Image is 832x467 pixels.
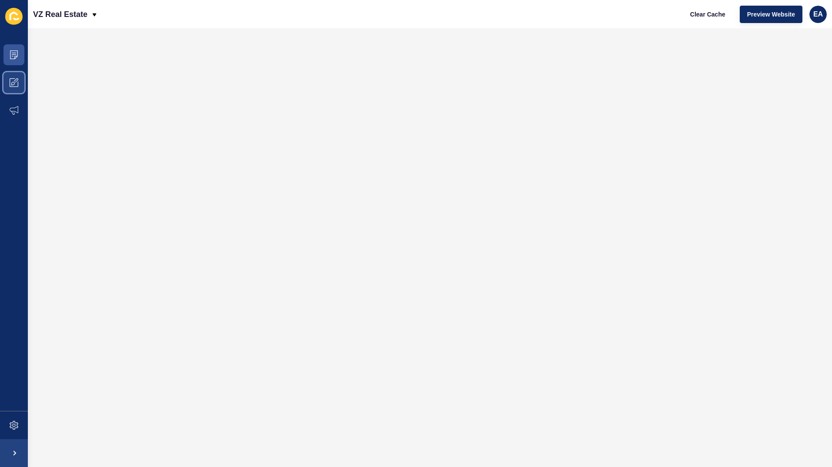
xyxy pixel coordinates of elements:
p: VZ Real Estate [33,3,87,25]
span: EA [813,10,823,19]
span: Clear Cache [690,10,725,19]
span: Preview Website [747,10,795,19]
button: Preview Website [740,6,802,23]
button: Clear Cache [683,6,733,23]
